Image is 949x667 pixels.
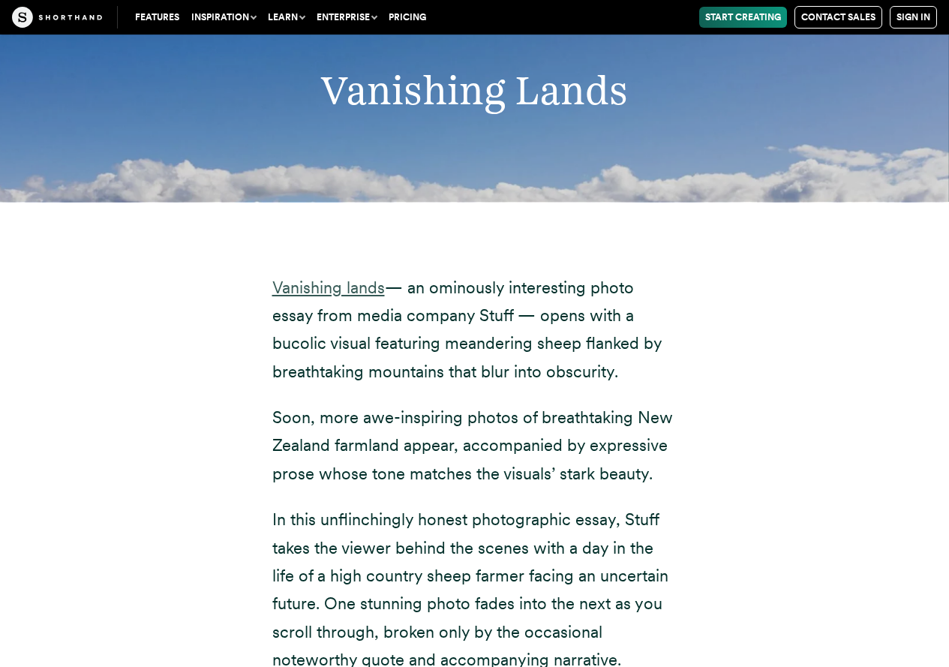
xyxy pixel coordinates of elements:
button: Learn [262,7,311,28]
button: Enterprise [311,7,383,28]
p: — an ominously interesting photo essay from media company Stuff — opens with a bucolic visual fea... [272,274,677,386]
a: Vanishing lands [272,278,385,297]
a: Contact Sales [794,6,882,29]
a: Sign in [890,6,937,29]
h2: Vanishing Lands [87,67,862,115]
button: Inspiration [185,7,262,28]
a: Start Creating [699,7,787,28]
img: The Craft [12,7,102,28]
a: Features [129,7,185,28]
p: Soon, more awe-inspiring photos of breathtaking New Zealand farmland appear, accompanied by expre... [272,404,677,488]
a: Pricing [383,7,432,28]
